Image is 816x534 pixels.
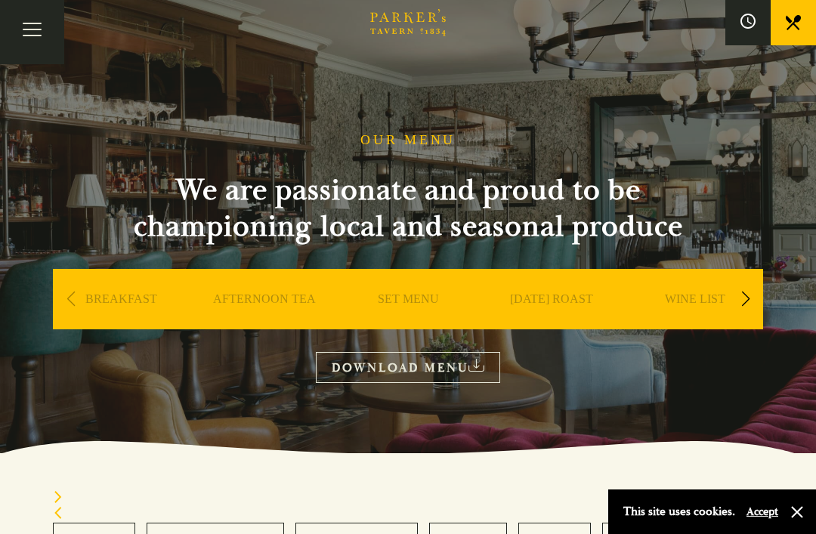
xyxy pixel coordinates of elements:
[106,172,710,245] h2: We are passionate and proud to be championing local and seasonal produce
[623,501,735,523] p: This site uses cookies.
[510,292,593,352] a: [DATE] ROAST
[316,352,500,383] a: DOWNLOAD MENU
[378,292,439,352] a: SET MENU
[627,269,763,375] div: 5 / 9
[665,292,725,352] a: WINE LIST
[85,292,157,352] a: BREAKFAST
[196,269,332,375] div: 2 / 9
[735,282,756,316] div: Next slide
[484,269,620,375] div: 4 / 9
[60,282,81,316] div: Previous slide
[213,292,316,352] a: AFTERNOON TEA
[746,505,778,519] button: Accept
[53,507,763,523] div: Previous slide
[53,269,189,375] div: 1 / 9
[53,491,763,507] div: Next slide
[360,132,456,149] h1: OUR MENU
[790,505,805,520] button: Close and accept
[340,269,476,375] div: 3 / 9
